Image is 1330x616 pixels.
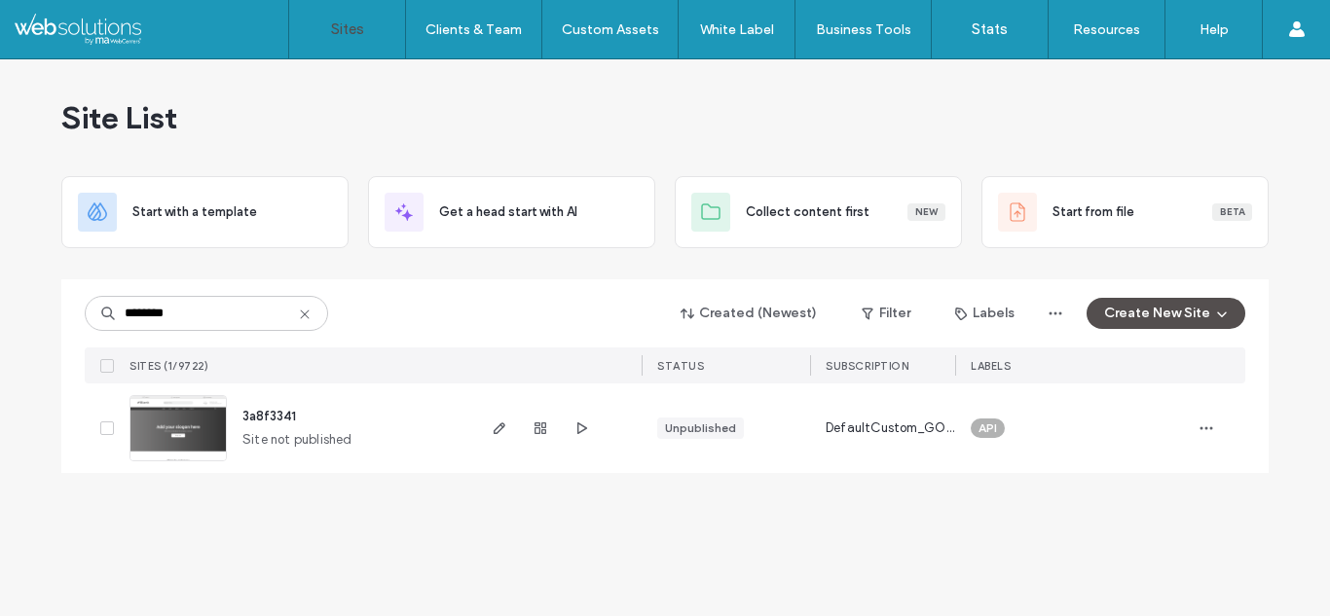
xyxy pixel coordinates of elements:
[1087,298,1245,329] button: Create New Site
[842,298,930,329] button: Filter
[665,419,736,437] div: Unpublished
[61,98,177,137] span: Site List
[331,20,364,38] label: Sites
[1073,21,1140,38] label: Resources
[44,14,84,31] span: Help
[242,430,352,450] span: Site not published
[439,202,577,222] span: Get a head start with AI
[664,298,834,329] button: Created (Newest)
[675,176,962,248] div: Collect content firstNew
[61,176,349,248] div: Start with a template
[938,298,1032,329] button: Labels
[907,203,945,221] div: New
[700,21,774,38] label: White Label
[971,359,1011,373] span: LABELS
[826,418,955,438] span: DefaultCustom_GOLD
[657,359,704,373] span: STATUS
[746,202,869,222] span: Collect content first
[132,202,257,222] span: Start with a template
[816,21,911,38] label: Business Tools
[981,176,1269,248] div: Start from fileBeta
[368,176,655,248] div: Get a head start with AI
[979,419,997,437] span: API
[129,359,208,373] span: SITES (1/9722)
[562,21,659,38] label: Custom Assets
[1200,21,1229,38] label: Help
[1053,202,1134,222] span: Start from file
[242,409,296,423] a: 3a8f3341
[1212,203,1252,221] div: Beta
[972,20,1008,38] label: Stats
[425,21,522,38] label: Clients & Team
[826,359,908,373] span: SUBSCRIPTION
